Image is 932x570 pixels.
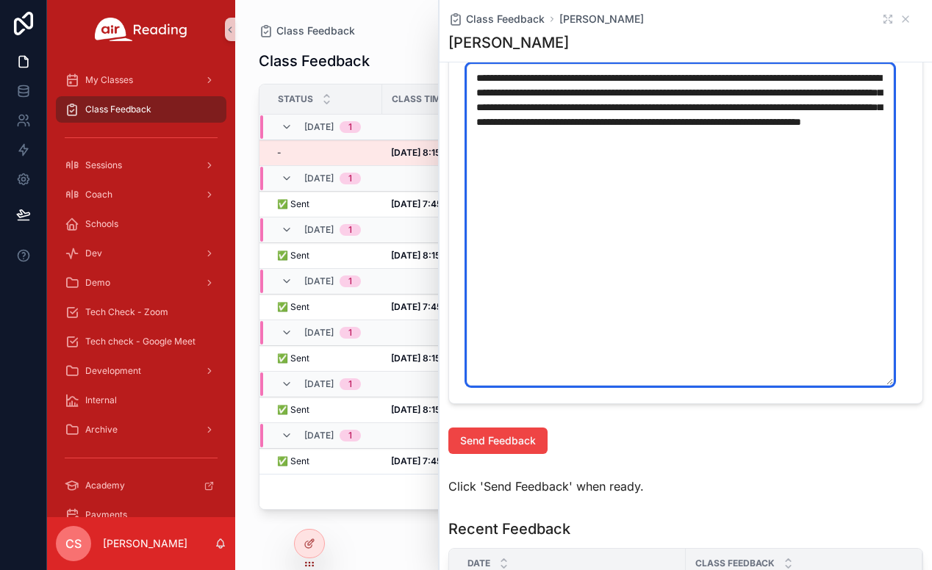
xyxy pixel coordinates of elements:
span: Demo [85,277,110,289]
a: Class Feedback [56,96,226,123]
strong: [DATE] 8:15-8:45 pm [391,147,480,158]
span: Sessions [85,159,122,171]
span: [DATE] [304,327,334,339]
div: 1 [348,378,352,390]
a: ✅ Sent [277,198,373,210]
span: - [277,147,282,159]
a: Development [56,358,226,384]
div: 1 [348,173,352,184]
a: ✅ Sent [277,301,373,313]
a: Tech Check - Zoom [56,299,226,325]
a: [DATE] 8:15-8:45 pm [391,250,534,261]
span: Tech check - Google Meet [85,336,196,347]
h1: Class Feedback [259,51,370,71]
span: ✅ Sent [277,353,309,364]
span: Class Feedback [466,12,545,26]
span: Date [467,558,490,569]
span: Coach [85,189,112,201]
h1: [PERSON_NAME] [448,32,569,53]
span: ✅ Sent [277,404,309,416]
a: [DATE] 8:15-8:45 pm [391,147,534,159]
span: [DATE] [304,275,334,287]
a: Archive [56,416,226,443]
span: [DATE] [304,224,334,236]
span: CS [65,535,82,552]
a: - [277,147,373,159]
strong: [DATE] 7:45-8:15 pm [391,198,479,209]
span: Dev [85,248,102,259]
a: ✅ Sent [277,455,373,467]
span: Tech Check - Zoom [85,306,168,318]
a: [DATE] 8:15-8:45 pm [391,353,534,364]
div: 1 [348,121,352,133]
a: My Classes [56,67,226,93]
span: Class Time [392,93,445,105]
p: [PERSON_NAME] [103,536,187,551]
a: ✅ Sent [277,250,373,261]
a: Dev [56,240,226,267]
img: App logo [95,18,187,41]
span: Class Feedback [85,104,151,115]
span: Academy [85,480,125,491]
a: [DATE] 7:45-8:15 pm [391,198,534,210]
strong: [DATE] 7:45-8:15 pm [391,455,479,466]
div: 1 [348,224,352,236]
span: Internal [85,394,117,406]
a: Class Feedback [259,24,355,38]
strong: [DATE] 8:15-8:45 pm [391,404,480,415]
span: ✅ Sent [277,250,309,261]
span: My Classes [85,74,133,86]
span: [DATE] [304,430,334,441]
a: Schools [56,211,226,237]
span: [DATE] [304,173,334,184]
span: Development [85,365,141,377]
a: Academy [56,472,226,499]
span: [DATE] [304,378,334,390]
a: Demo [56,270,226,296]
h1: Recent Feedback [448,519,570,539]
a: Tech check - Google Meet [56,328,226,355]
a: [DATE] 7:45-8:15 pm [391,455,534,467]
strong: [DATE] 8:15-8:45 pm [391,353,480,364]
strong: [DATE] 8:15-8:45 pm [391,250,480,261]
span: Schools [85,218,118,230]
a: [DATE] 7:45-8:15 pm [391,301,534,313]
span: ✅ Sent [277,301,309,313]
a: ✅ Sent [277,404,373,416]
a: [DATE] 8:15-8:45 pm [391,404,534,416]
span: Class Feedback [276,24,355,38]
div: 1 [348,275,352,287]
strong: [DATE] 7:45-8:15 pm [391,301,479,312]
a: [PERSON_NAME] [559,12,644,26]
a: Payments [56,502,226,528]
span: ✅ Sent [277,455,309,467]
button: Send Feedback [448,428,548,454]
span: ✅ Sent [277,198,309,210]
span: Send Feedback [460,433,536,448]
span: [DATE] [304,121,334,133]
div: scrollable content [47,59,235,517]
div: 1 [348,327,352,339]
div: 1 [348,430,352,441]
span: Class Feedback [695,558,775,569]
a: Sessions [56,152,226,178]
a: Coach [56,181,226,208]
a: Internal [56,387,226,414]
span: Click 'Send Feedback' when ready. [448,477,644,495]
span: Status [278,93,313,105]
span: Archive [85,424,118,436]
a: ✅ Sent [277,353,373,364]
span: Payments [85,509,127,521]
a: Class Feedback [448,12,545,26]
